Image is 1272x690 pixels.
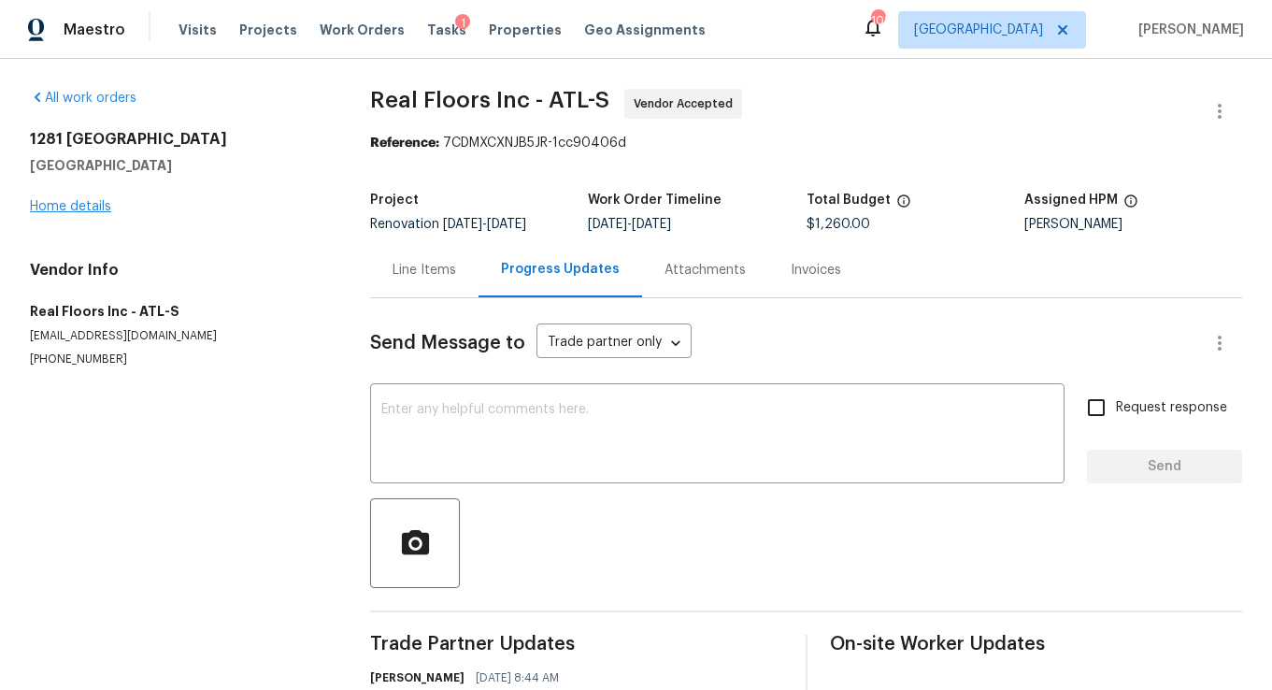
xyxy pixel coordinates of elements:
div: Invoices [791,261,841,280]
h4: Vendor Info [30,261,325,280]
div: [PERSON_NAME] [1024,218,1242,231]
div: 1 [455,14,470,33]
span: Geo Assignments [584,21,706,39]
span: The total cost of line items that have been proposed by Opendoor. This sum includes line items th... [896,194,911,218]
div: Line Items [393,261,456,280]
span: - [443,218,526,231]
span: Properties [489,21,562,39]
span: Renovation [370,218,526,231]
span: On-site Worker Updates [830,635,1243,654]
b: Reference: [370,137,439,150]
span: Work Orders [320,21,405,39]
span: Tasks [427,23,466,36]
div: Attachments [665,261,746,280]
span: Trade Partner Updates [370,635,783,654]
a: All work orders [30,92,136,105]
span: Maestro [64,21,125,39]
h2: 1281 [GEOGRAPHIC_DATA] [30,130,325,149]
span: Vendor Accepted [634,94,740,113]
p: [PHONE_NUMBER] [30,352,325,367]
span: Real Floors Inc - ATL-S [370,89,609,111]
div: 108 [871,11,884,30]
span: [DATE] [443,218,482,231]
a: Home details [30,200,111,213]
span: [DATE] [487,218,526,231]
span: Projects [239,21,297,39]
span: $1,260.00 [807,218,870,231]
span: The hpm assigned to this work order. [1123,194,1138,218]
span: Visits [179,21,217,39]
h5: Project [370,194,419,207]
span: [DATE] [588,218,627,231]
span: [PERSON_NAME] [1131,21,1244,39]
h5: [GEOGRAPHIC_DATA] [30,156,325,175]
div: 7CDMXCXNJB5JR-1cc90406d [370,134,1242,152]
p: [EMAIL_ADDRESS][DOMAIN_NAME] [30,328,325,344]
span: [GEOGRAPHIC_DATA] [914,21,1043,39]
span: - [588,218,671,231]
h5: Real Floors Inc - ATL-S [30,302,325,321]
h5: Work Order Timeline [588,194,722,207]
div: Progress Updates [501,260,620,279]
span: [DATE] [632,218,671,231]
h5: Total Budget [807,194,891,207]
span: Request response [1116,398,1227,418]
h5: Assigned HPM [1024,194,1118,207]
span: [DATE] 8:44 AM [476,668,559,687]
h6: [PERSON_NAME] [370,668,464,687]
span: Send Message to [370,334,525,352]
div: Trade partner only [536,328,692,359]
